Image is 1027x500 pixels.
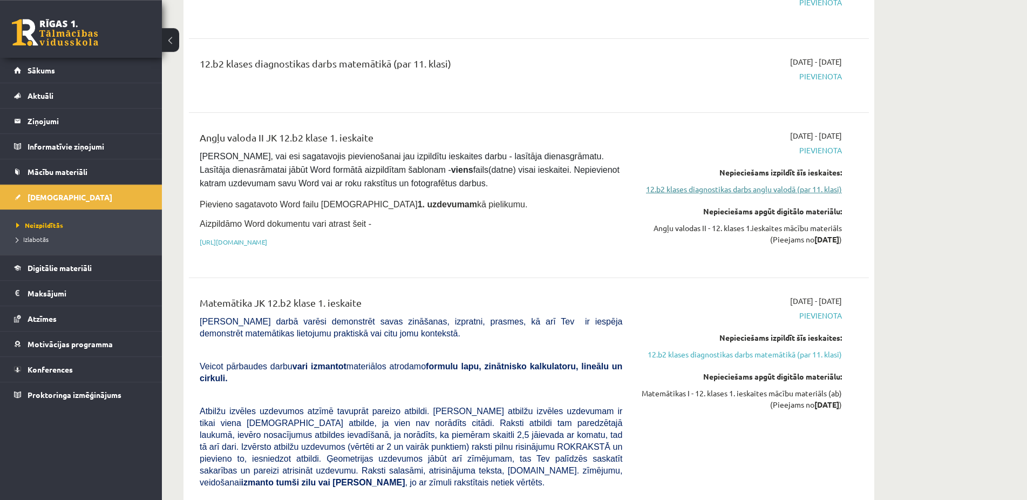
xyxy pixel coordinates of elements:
[16,234,151,244] a: Izlabotās
[28,109,148,133] legend: Ziņojumi
[28,91,53,100] span: Aktuāli
[28,263,92,273] span: Digitālie materiāli
[293,362,346,371] b: vari izmantot
[638,349,842,360] a: 12.b2 klases diagnostikas darbs matemātikā (par 11. klasi)
[14,382,148,407] a: Proktoringa izmēģinājums
[638,222,842,245] div: Angļu valodas II - 12. klases 1.ieskaites mācību materiāls (Pieejams no )
[14,332,148,356] a: Motivācijas programma
[28,390,121,400] span: Proktoringa izmēģinājums
[814,400,839,409] strong: [DATE]
[638,310,842,321] span: Pievienota
[14,255,148,280] a: Digitālie materiāli
[418,200,477,209] strong: 1. uzdevumam
[638,145,842,156] span: Pievienota
[28,192,112,202] span: [DEMOGRAPHIC_DATA]
[200,238,267,246] a: [URL][DOMAIN_NAME]
[814,234,839,244] strong: [DATE]
[14,281,148,306] a: Maksājumi
[14,185,148,210] a: [DEMOGRAPHIC_DATA]
[28,167,87,177] span: Mācību materiāli
[638,388,842,410] div: Matemātikas I - 12. klases 1. ieskaites mācību materiāls (ab) (Pieejams no )
[638,167,842,178] div: Nepieciešams izpildīt šīs ieskaites:
[200,407,622,487] span: Atbilžu izvēles uzdevumos atzīmē tavuprāt pareizo atbildi. [PERSON_NAME] atbilžu izvēles uzdevuma...
[16,235,49,244] span: Izlabotās
[200,362,622,383] b: formulu lapu, zinātnisko kalkulatoru, lineālu un cirkuli.
[638,71,842,82] span: Pievienota
[14,357,148,382] a: Konferences
[200,295,622,315] div: Matemātika JK 12.b2 klase 1. ieskaite
[28,281,148,306] legend: Maksājumi
[28,314,57,323] span: Atzīmes
[200,152,622,188] span: [PERSON_NAME], vai esi sagatavojis pievienošanai jau izpildītu ieskaites darbu - lasītāja dienasg...
[638,206,842,217] div: Nepieciešams apgūt digitālo materiālu:
[451,165,473,174] strong: viens
[14,159,148,184] a: Mācību materiāli
[16,220,151,230] a: Neizpildītās
[28,65,55,75] span: Sākums
[638,332,842,343] div: Nepieciešams izpildīt šīs ieskaites:
[16,221,63,229] span: Neizpildītās
[638,371,842,382] div: Nepieciešams apgūt digitālo materiālu:
[790,295,842,307] span: [DATE] - [DATE]
[200,362,622,383] span: Veicot pārbaudes darbu materiālos atrodamo
[14,134,148,159] a: Informatīvie ziņojumi
[200,56,622,76] div: 12.b2 klases diagnostikas darbs matemātikā (par 11. klasi)
[276,478,405,487] b: tumši zilu vai [PERSON_NAME]
[790,56,842,67] span: [DATE] - [DATE]
[200,317,622,338] span: [PERSON_NAME] darbā varēsi demonstrēt savas zināšanas, izpratni, prasmes, kā arī Tev ir iespēja d...
[638,184,842,195] a: 12.b2 klases diagnostikas darbs angļu valodā (par 11. klasi)
[200,219,371,228] span: Aizpildāmo Word dokumentu vari atrast šeit -
[14,306,148,331] a: Atzīmes
[200,200,527,209] span: Pievieno sagatavoto Word failu [DEMOGRAPHIC_DATA] kā pielikumu.
[28,134,148,159] legend: Informatīvie ziņojumi
[28,339,113,349] span: Motivācijas programma
[12,19,98,46] a: Rīgas 1. Tālmācības vidusskola
[790,130,842,141] span: [DATE] - [DATE]
[14,58,148,83] a: Sākums
[241,478,274,487] b: izmanto
[200,130,622,150] div: Angļu valoda II JK 12.b2 klase 1. ieskaite
[28,364,73,374] span: Konferences
[14,83,148,108] a: Aktuāli
[14,109,148,133] a: Ziņojumi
